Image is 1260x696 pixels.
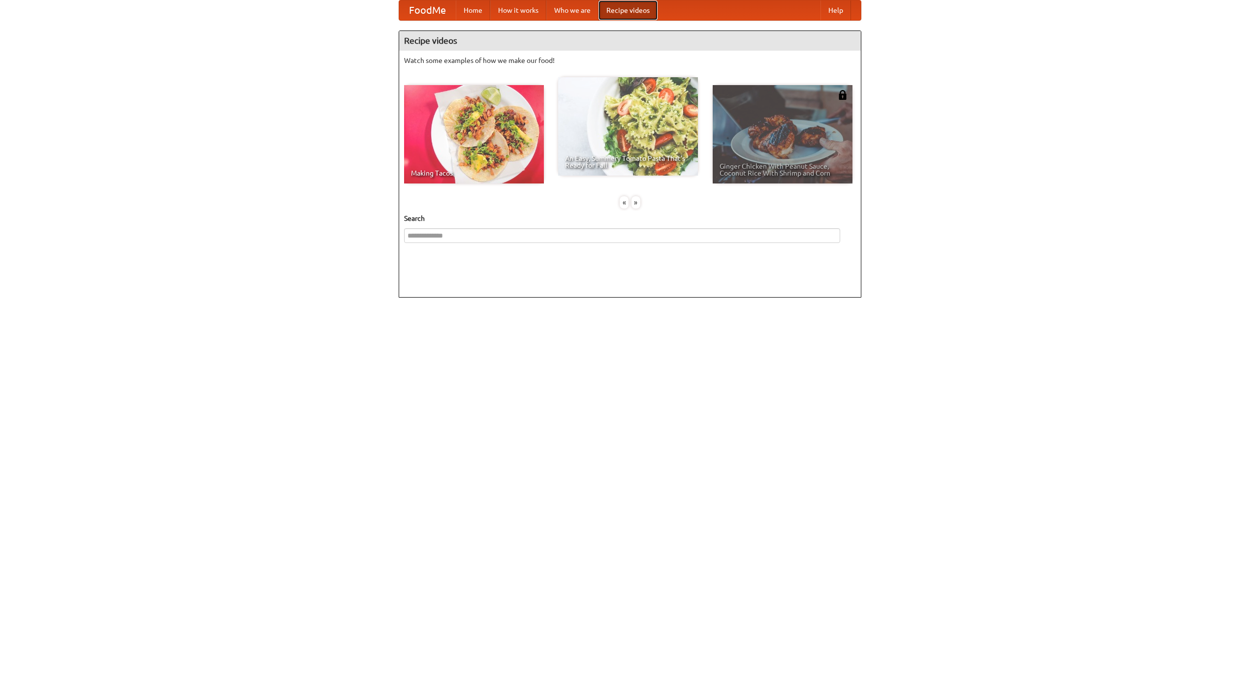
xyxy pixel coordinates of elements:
a: Recipe videos [598,0,658,20]
span: An Easy, Summery Tomato Pasta That's Ready for Fall [565,155,691,169]
p: Watch some examples of how we make our food! [404,56,856,65]
h5: Search [404,213,856,223]
a: Help [820,0,851,20]
img: 483408.png [838,90,848,100]
a: FoodMe [399,0,456,20]
a: An Easy, Summery Tomato Pasta That's Ready for Fall [558,77,698,176]
a: Who we are [546,0,598,20]
div: « [620,196,629,209]
a: Home [456,0,490,20]
span: Making Tacos [411,170,537,177]
a: Making Tacos [404,85,544,183]
a: How it works [490,0,546,20]
h4: Recipe videos [399,31,861,51]
div: » [631,196,640,209]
